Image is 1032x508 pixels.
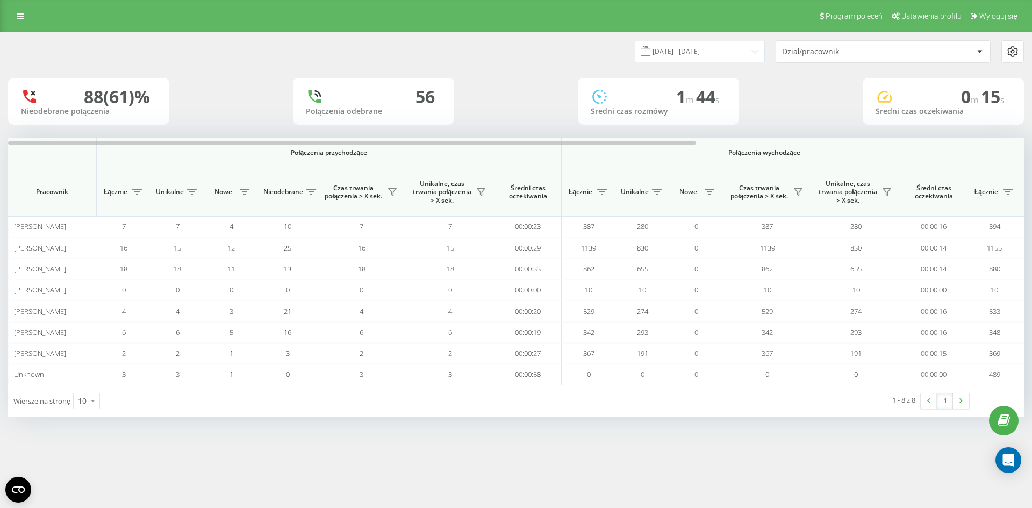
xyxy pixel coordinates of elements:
span: Unikalne, czas trwania połączenia > X sek. [817,180,879,205]
span: 15 [447,243,454,253]
span: 16 [358,243,365,253]
span: 369 [989,348,1000,358]
span: 4 [230,221,233,231]
span: 191 [637,348,648,358]
span: [PERSON_NAME] [14,306,66,316]
span: 0 [286,369,290,379]
span: 1139 [581,243,596,253]
span: 3 [286,348,290,358]
span: [PERSON_NAME] [14,348,66,358]
td: 00:00:14 [900,237,967,258]
span: 18 [358,264,365,274]
span: 0 [448,285,452,295]
span: 18 [174,264,181,274]
span: m [686,94,696,106]
span: 862 [762,264,773,274]
span: [PERSON_NAME] [14,327,66,337]
span: 293 [850,327,862,337]
td: 00:00:20 [494,300,562,321]
div: 10 [78,396,87,406]
td: 00:00:00 [900,364,967,385]
span: 533 [989,306,1000,316]
span: 274 [637,306,648,316]
span: 0 [694,306,698,316]
span: [PERSON_NAME] [14,243,66,253]
span: 1 [230,348,233,358]
span: 0 [694,327,698,337]
span: Czas trwania połączenia > X sek. [322,184,384,201]
td: 00:00:23 [494,216,562,237]
span: 274 [850,306,862,316]
span: Unikalne, czas trwania połączenia > X sek. [411,180,473,205]
td: 00:00:16 [900,322,967,343]
span: 0 [286,285,290,295]
span: Nowe [675,188,701,196]
span: s [1000,94,1005,106]
span: 293 [637,327,648,337]
span: 4 [448,306,452,316]
span: Łącznie [102,188,129,196]
span: 4 [122,306,126,316]
span: 6 [122,327,126,337]
td: 00:00:16 [900,216,967,237]
span: 280 [850,221,862,231]
span: 0 [694,369,698,379]
span: 0 [694,264,698,274]
span: 7 [360,221,363,231]
span: 16 [120,243,127,253]
span: [PERSON_NAME] [14,285,66,295]
span: 3 [176,369,180,379]
span: Połączenia wychodzące [587,148,942,157]
span: 880 [989,264,1000,274]
span: [PERSON_NAME] [14,264,66,274]
span: 0 [854,369,858,379]
span: Ustawienia profilu [901,12,962,20]
span: 10 [585,285,592,295]
span: Unknown [14,369,44,379]
button: Open CMP widget [5,477,31,503]
td: 00:00:33 [494,259,562,280]
span: Połączenia przychodzące [125,148,533,157]
div: 1 - 8 z 8 [892,395,915,405]
div: Open Intercom Messenger [995,447,1021,473]
div: 56 [415,87,435,107]
div: Dział/pracownik [782,47,911,56]
span: 7 [122,221,126,231]
span: 0 [694,348,698,358]
span: 3 [360,369,363,379]
span: Łącznie [973,188,1000,196]
span: Pracownik [17,188,87,196]
a: 1 [937,393,953,409]
span: Łącznie [567,188,594,196]
span: 6 [176,327,180,337]
span: 0 [176,285,180,295]
span: 0 [765,369,769,379]
div: Połączenia odebrane [306,107,441,116]
span: 830 [850,243,862,253]
span: 191 [850,348,862,358]
span: 367 [762,348,773,358]
span: 5 [230,327,233,337]
td: 00:00:27 [494,343,562,364]
span: Średni czas oczekiwania [503,184,553,201]
div: Średni czas oczekiwania [876,107,1011,116]
span: 10 [764,285,771,295]
span: 0 [641,369,644,379]
span: 280 [637,221,648,231]
span: 1 [676,85,696,108]
span: Wiersze na stronę [13,396,70,406]
td: 00:00:00 [494,280,562,300]
span: 348 [989,327,1000,337]
td: 00:00:29 [494,237,562,258]
span: 655 [850,264,862,274]
span: 0 [694,285,698,295]
span: Unikalne [156,188,184,196]
td: 00:00:15 [900,343,967,364]
span: 2 [360,348,363,358]
span: 11 [227,264,235,274]
span: 2 [122,348,126,358]
span: 1139 [760,243,775,253]
span: 0 [587,369,591,379]
span: 0 [230,285,233,295]
span: 2 [448,348,452,358]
